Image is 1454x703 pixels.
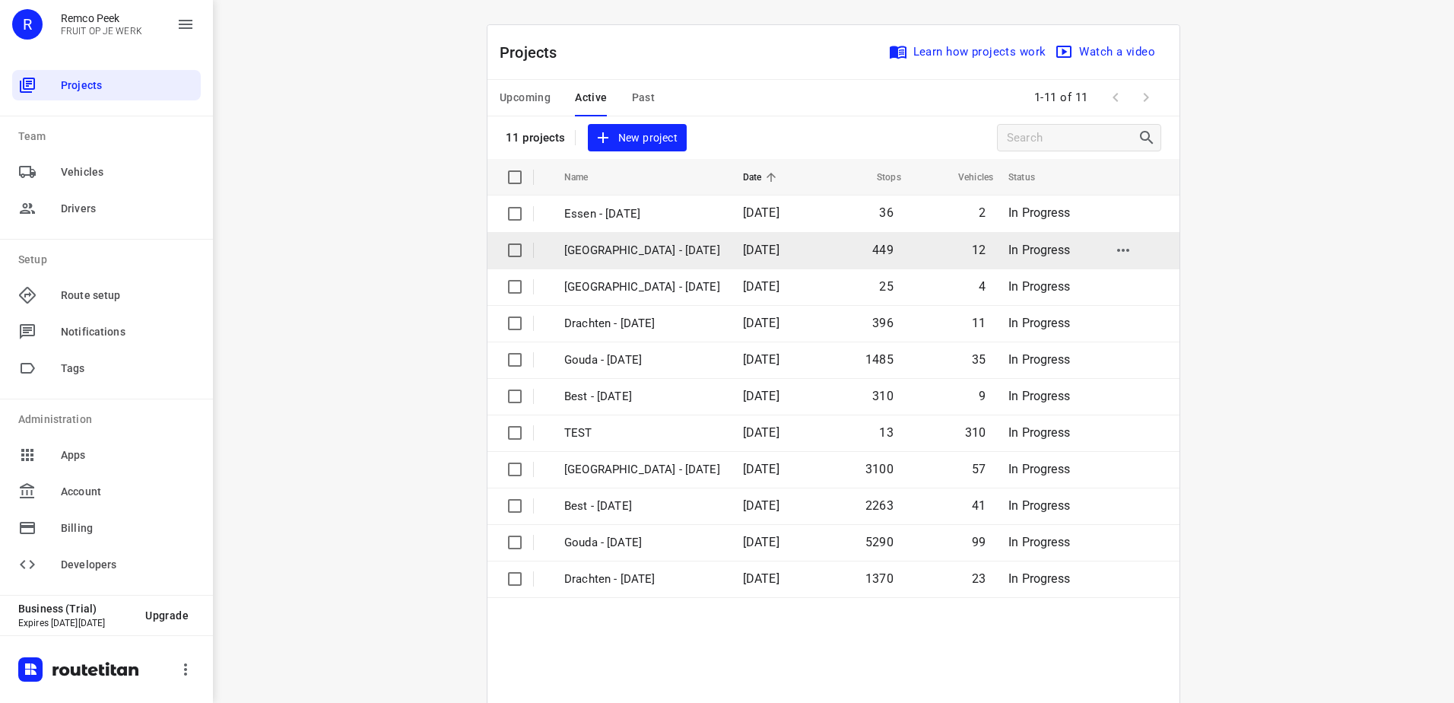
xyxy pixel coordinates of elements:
span: 310 [965,425,986,440]
span: Route setup [61,288,195,304]
span: 35 [972,352,986,367]
p: 11 projects [506,131,566,145]
p: Zwolle - Monday [564,461,720,479]
span: [DATE] [743,498,779,513]
p: Business (Trial) [18,603,133,615]
p: Drachten - Monday [564,571,720,588]
p: TEST [564,425,720,442]
span: In Progress [1008,425,1070,440]
p: Gouda - [DATE] [564,351,720,369]
span: In Progress [1008,316,1070,330]
span: In Progress [1008,498,1070,513]
span: [DATE] [743,462,779,476]
div: Route setup [12,280,201,310]
span: 1-11 of 11 [1028,81,1094,114]
span: 12 [972,243,986,257]
span: In Progress [1008,243,1070,257]
span: In Progress [1008,571,1070,586]
p: Best - [DATE] [564,388,720,406]
p: [GEOGRAPHIC_DATA] - [DATE] [564,242,720,259]
div: Tags [12,353,201,383]
span: 1370 [865,571,894,586]
p: Projects [500,41,570,64]
div: Billing [12,513,201,543]
p: FRUIT OP JE WERK [61,26,142,37]
span: 9 [979,389,986,403]
span: 3100 [865,462,894,476]
p: Team [18,129,201,145]
span: Past [632,88,656,107]
span: Developers [61,557,195,573]
span: 99 [972,535,986,549]
div: Account [12,476,201,507]
span: Stops [857,168,901,186]
span: Tags [61,361,195,377]
span: Projects [61,78,195,94]
input: Search projects [1007,126,1138,150]
span: Vehicles [61,164,195,180]
p: Remco Peek [61,12,142,24]
span: Account [61,484,195,500]
span: In Progress [1008,205,1070,220]
p: Administration [18,412,201,428]
button: Upgrade [133,602,201,629]
span: Drivers [61,201,195,217]
span: 2263 [865,498,894,513]
p: Best - Monday [564,498,720,515]
span: 449 [872,243,894,257]
span: [DATE] [743,535,779,549]
span: Previous Page [1100,82,1131,113]
span: In Progress [1008,279,1070,294]
span: In Progress [1008,389,1070,403]
span: [DATE] [743,316,779,330]
span: 4 [979,279,986,294]
span: 11 [972,316,986,330]
div: Vehicles [12,157,201,187]
span: [DATE] [743,425,779,440]
div: Search [1138,129,1160,147]
span: [DATE] [743,205,779,220]
span: 396 [872,316,894,330]
span: 2 [979,205,986,220]
span: [DATE] [743,352,779,367]
p: Setup [18,252,201,268]
p: Essen - Tuesday [564,205,720,223]
span: [DATE] [743,389,779,403]
span: New project [597,129,678,148]
span: 1485 [865,352,894,367]
div: Notifications [12,317,201,347]
span: 36 [879,205,893,220]
div: Projects [12,70,201,100]
span: In Progress [1008,535,1070,549]
span: 25 [879,279,893,294]
span: Upgrade [145,609,189,622]
span: 13 [879,425,893,440]
div: Drivers [12,193,201,224]
span: Billing [61,520,195,536]
span: In Progress [1008,462,1070,476]
span: 310 [872,389,894,403]
div: R [12,9,43,40]
button: New project [588,124,687,152]
span: In Progress [1008,352,1070,367]
span: [DATE] [743,243,779,257]
span: Vehicles [938,168,993,186]
span: 57 [972,462,986,476]
span: Apps [61,447,195,463]
span: Status [1008,168,1055,186]
span: 23 [972,571,986,586]
div: Developers [12,549,201,580]
span: [DATE] [743,571,779,586]
span: Name [564,168,608,186]
span: [DATE] [743,279,779,294]
span: Notifications [61,324,195,340]
p: Gouda - Monday [564,534,720,552]
span: 41 [972,498,986,513]
span: Date [743,168,782,186]
div: Apps [12,440,201,470]
p: [GEOGRAPHIC_DATA] - [DATE] [564,278,720,296]
p: Expires [DATE][DATE] [18,618,133,628]
span: Next Page [1131,82,1161,113]
p: Drachten - [DATE] [564,315,720,332]
span: Active [575,88,607,107]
